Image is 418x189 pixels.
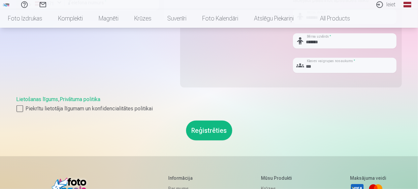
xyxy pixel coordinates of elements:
[3,3,10,7] img: /fa1
[159,9,194,28] a: Suvenīri
[350,175,386,181] h5: Maksājuma veidi
[169,175,207,181] h5: Informācija
[60,96,101,102] a: Privātuma politika
[50,9,91,28] a: Komplekti
[16,96,58,102] a: Lietošanas līgums
[194,9,246,28] a: Foto kalendāri
[302,9,358,28] a: All products
[126,9,159,28] a: Krūzes
[91,9,126,28] a: Magnēti
[16,105,402,113] label: Piekrītu lietotāja līgumam un konfidencialitātes politikai
[16,95,402,113] div: ,
[246,9,302,28] a: Atslēgu piekariņi
[186,121,232,140] button: Reģistrēties
[261,175,296,181] h5: Mūsu produkti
